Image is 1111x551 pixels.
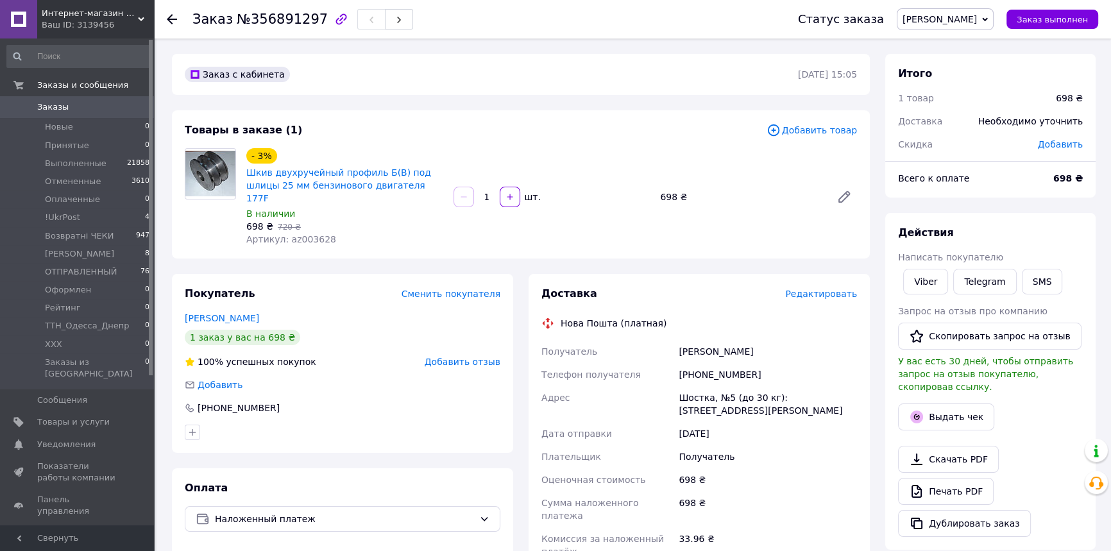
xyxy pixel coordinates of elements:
span: Получатель [541,346,597,357]
span: Сообщения [37,394,87,406]
span: 0 [145,284,149,296]
span: В наличии [246,208,295,219]
time: [DATE] 15:05 [798,69,857,80]
span: Доставка [541,287,597,300]
span: Наложенный платеж [215,512,474,526]
span: Товары и услуги [37,416,110,428]
span: Показатели работы компании [37,461,119,484]
span: Дата отправки [541,428,612,439]
div: [PERSON_NAME] [676,340,860,363]
div: [PHONE_NUMBER] [676,363,860,386]
span: Запрос на отзыв про компанию [898,306,1047,316]
button: SMS [1022,269,1063,294]
div: Ваш ID: 3139456 [42,19,154,31]
input: Поиск [6,45,151,68]
span: Заказ [192,12,233,27]
span: 0 [145,320,149,332]
img: Шкив двухручейный профиль Б(В) под шлицы 25 мм бензинового двигателя 177F [185,151,235,196]
span: 3610 [131,176,149,187]
span: Заказ выполнен [1017,15,1088,24]
span: Действия [898,226,954,239]
span: Выполненные [45,158,106,169]
div: [PHONE_NUMBER] [196,402,281,414]
span: Оплата [185,482,228,494]
span: Адрес [541,393,570,403]
span: Принятые [45,140,89,151]
div: [DATE] [676,422,860,445]
span: №356891297 [237,12,328,27]
a: Скачать PDF [898,446,999,473]
span: Оценочная стоимость [541,475,646,485]
span: Редактировать [785,289,857,299]
span: Товары в заказе (1) [185,124,302,136]
span: Добавить отзыв [425,357,500,367]
span: Всего к оплате [898,173,969,183]
span: 21858 [127,158,149,169]
div: Получатель [676,445,860,468]
span: Добавить [198,380,242,390]
span: Артикул: az003628 [246,234,336,244]
span: 698 ₴ [246,221,273,232]
span: Итого [898,67,932,80]
button: Заказ выполнен [1006,10,1098,29]
button: Дублировать заказ [898,510,1031,537]
span: 0 [145,339,149,350]
span: Добавить [1038,139,1083,149]
span: [PERSON_NAME] [45,248,114,260]
span: У вас есть 30 дней, чтобы отправить запрос на отзыв покупателю, скопировав ссылку. [898,356,1073,392]
span: !UkrPost [45,212,80,223]
span: 0 [145,140,149,151]
a: Telegram [953,269,1016,294]
button: Выдать чек [898,403,994,430]
div: 698 ₴ [1056,92,1083,105]
button: Скопировать запрос на отзыв [898,323,1081,350]
div: Шостка, №5 (до 30 кг): [STREET_ADDRESS][PERSON_NAME] [676,386,860,422]
span: 4 [145,212,149,223]
div: 698 ₴ [676,491,860,527]
span: Сумма наложенного платежа [541,498,638,521]
span: Оплаченные [45,194,100,205]
div: Необходимо уточнить [971,107,1090,135]
a: Шкив двухручейный профиль Б(В) под шлицы 25 мм бензинового двигателя 177F [246,167,431,203]
span: 947 [136,230,149,242]
span: 1 товар [898,93,934,103]
span: 720 ₴ [278,223,301,232]
div: успешных покупок [185,355,316,368]
div: Нова Пошта (платная) [557,317,670,330]
span: Новые [45,121,73,133]
div: 1 заказ у вас на 698 ₴ [185,330,300,345]
span: 0 [145,121,149,133]
span: Заказы из [GEOGRAPHIC_DATA] [45,357,145,380]
span: Заказы [37,101,69,113]
a: Viber [903,269,948,294]
div: 698 ₴ [676,468,860,491]
span: Уведомления [37,439,96,450]
span: 76 [140,266,149,278]
span: Возвратні ЧЕКИ [45,230,114,242]
span: ТТН_Одесса_Днепр [45,320,130,332]
span: ХХХ [45,339,62,350]
span: ОТПРАВЛЕННЫЙ [45,266,117,278]
span: Сменить покупателя [402,289,500,299]
div: - 3% [246,148,277,164]
div: Заказ с кабинета [185,67,290,82]
span: 0 [145,194,149,205]
span: [PERSON_NAME] [903,14,977,24]
span: Плательщик [541,452,601,462]
span: Написать покупателю [898,252,1003,262]
div: Вернуться назад [167,13,177,26]
span: 8 [145,248,149,260]
span: Скидка [898,139,933,149]
span: Панель управления [37,494,119,517]
a: Редактировать [831,184,857,210]
span: Отмененные [45,176,101,187]
div: 698 ₴ [655,188,826,206]
span: 0 [145,357,149,380]
span: Рейтинг [45,302,81,314]
span: Телефон получателя [541,369,641,380]
a: [PERSON_NAME] [185,313,259,323]
span: Добавить товар [767,123,857,137]
div: Статус заказа [798,13,884,26]
span: 0 [145,302,149,314]
span: Интернет-магазин "Агровеломотозапчасти" [42,8,138,19]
